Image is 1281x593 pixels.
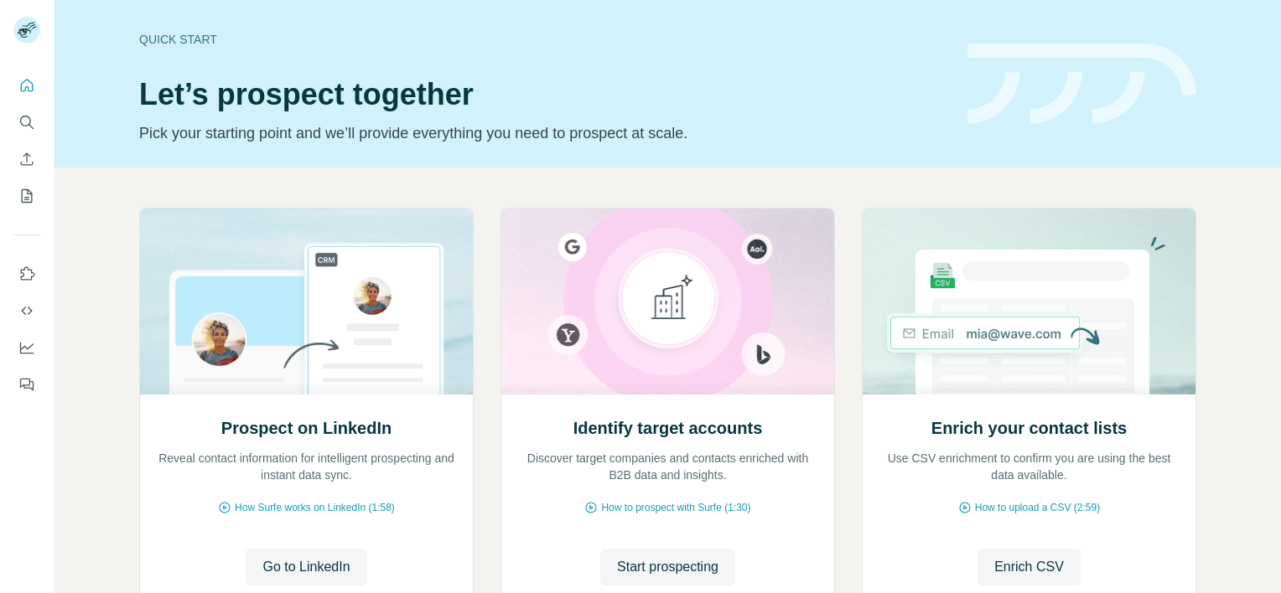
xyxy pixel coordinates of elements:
[235,500,395,515] span: How Surfe works on LinkedIn (1:58)
[139,121,947,145] p: Pick your starting point and we’ll provide everything you need to prospect at scale.
[862,209,1196,394] img: Enrich your contact lists
[139,209,474,394] img: Prospect on LinkedIn
[994,557,1064,577] span: Enrich CSV
[13,107,40,137] button: Search
[573,416,763,440] h2: Identify target accounts
[13,181,40,211] button: My lists
[13,296,40,326] button: Use Surfe API
[139,31,947,48] div: Quick start
[500,209,835,394] img: Identify target accounts
[221,416,392,440] h2: Prospect on LinkedIn
[13,259,40,289] button: Use Surfe on LinkedIn
[931,416,1127,440] h2: Enrich your contact lists
[601,500,750,515] span: How to prospect with Surfe (1:30)
[139,78,947,111] h1: Let’s prospect together
[518,450,817,483] p: Discover target companies and contacts enriched with B2B data and insights.
[975,500,1100,515] span: How to upload a CSV (2:59)
[978,549,1081,585] button: Enrich CSV
[879,450,1179,483] p: Use CSV enrichment to confirm you are using the best data available.
[967,44,1196,125] img: banner
[157,450,456,483] p: Reveal contact information for intelligent prospecting and instant data sync.
[13,70,40,101] button: Quick start
[617,557,718,577] span: Start prospecting
[13,144,40,174] button: Enrich CSV
[13,369,40,400] button: Feedback
[13,333,40,363] button: Dashboard
[246,549,366,585] button: Go to LinkedIn
[262,557,350,577] span: Go to LinkedIn
[600,549,735,585] button: Start prospecting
